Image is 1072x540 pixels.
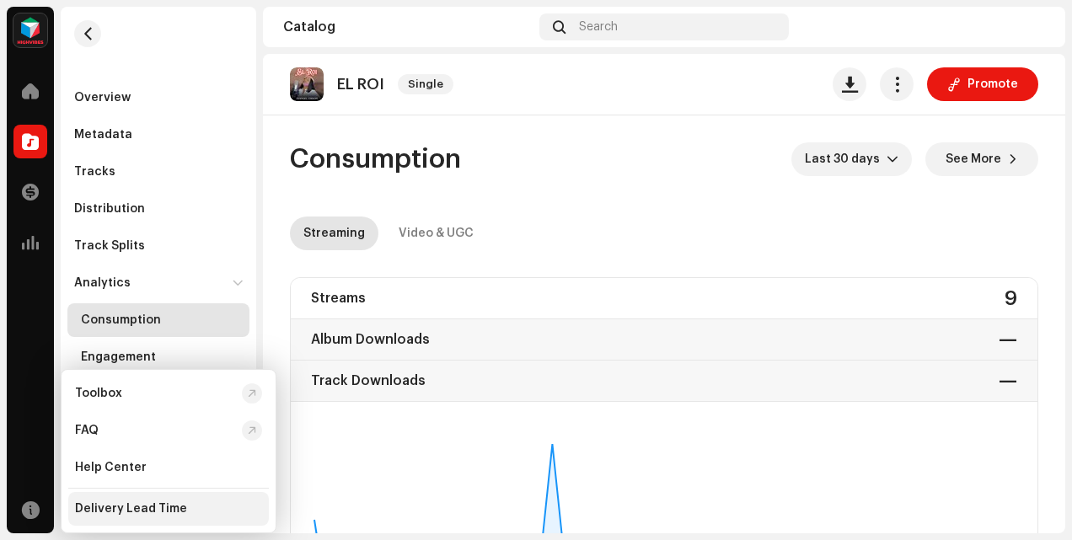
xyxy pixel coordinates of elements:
div: Metadata [74,128,132,142]
p: EL ROI [337,76,384,94]
div: Distribution [74,202,145,216]
re-m-nav-item: Track Splits [67,229,249,263]
div: Delivery Lead Time [75,502,187,516]
div: Streams [311,285,366,312]
re-m-nav-item: Overview [67,81,249,115]
button: Promote [927,67,1038,101]
div: Toolbox [75,387,122,400]
div: Tracks [74,165,115,179]
div: Engagement [81,350,156,364]
img: 37e75716-897a-4412-97ec-bf054c9def41 [1018,13,1045,40]
img: feab3aad-9b62-475c-8caf-26f15a9573ee [13,13,47,47]
div: Catalog [283,20,533,34]
div: Help Center [75,461,147,474]
button: See More [925,142,1038,176]
span: Consumption [290,142,461,176]
span: Search [579,20,618,34]
re-m-nav-item: Delivery Lead Time [68,492,269,526]
div: — [999,326,1017,353]
div: Track Downloads [311,367,426,394]
div: FAQ [75,424,99,437]
span: Last 30 days [805,142,887,176]
div: Album Downloads [311,326,430,353]
div: Overview [74,91,131,104]
re-m-nav-item: Engagement [67,340,249,374]
span: Single [398,74,453,94]
re-m-nav-item: FAQ [68,414,269,447]
re-m-nav-item: Metadata [67,118,249,152]
re-m-nav-item: Tracks [67,155,249,189]
div: 9 [1005,285,1017,312]
re-m-nav-item: Distribution [67,192,249,226]
re-m-nav-dropdown: Analytics [67,266,249,448]
re-m-nav-item: Consumption [67,303,249,337]
div: dropdown trigger [887,142,898,176]
div: Streaming [303,217,365,250]
span: Promote [967,67,1018,101]
div: Video & UGC [399,217,474,250]
div: — [999,367,1017,394]
div: Track Splits [74,239,145,253]
div: Consumption [81,313,161,327]
span: See More [946,142,1001,176]
img: 83870f71-f41d-4fbd-8d0b-1432bd5cf9e8 [290,67,324,101]
re-m-nav-item: Help Center [68,451,269,484]
div: Analytics [74,276,131,290]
